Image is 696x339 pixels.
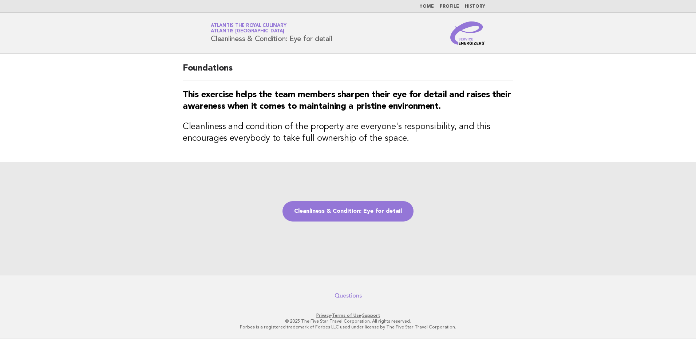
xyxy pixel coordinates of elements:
h3: Cleanliness and condition of the property are everyone's responsibility, and this encourages ever... [183,121,513,144]
p: © 2025 The Five Star Travel Corporation. All rights reserved. [125,318,571,324]
span: Atlantis [GEOGRAPHIC_DATA] [211,29,284,34]
a: Home [419,4,434,9]
a: Questions [335,292,362,299]
a: History [465,4,485,9]
h2: Foundations [183,63,513,80]
p: · · [125,312,571,318]
a: Profile [440,4,459,9]
img: Service Energizers [450,21,485,45]
a: Terms of Use [332,313,361,318]
p: Forbes is a registered trademark of Forbes LLC used under license by The Five Star Travel Corpora... [125,324,571,330]
a: Privacy [316,313,331,318]
a: Support [362,313,380,318]
strong: This exercise helps the team members sharpen their eye for detail and raises their awareness when... [183,91,511,111]
a: Atlantis the Royal CulinaryAtlantis [GEOGRAPHIC_DATA] [211,23,286,33]
h1: Cleanliness & Condition: Eye for detail [211,24,332,43]
a: Cleanliness & Condition: Eye for detail [282,201,414,222]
